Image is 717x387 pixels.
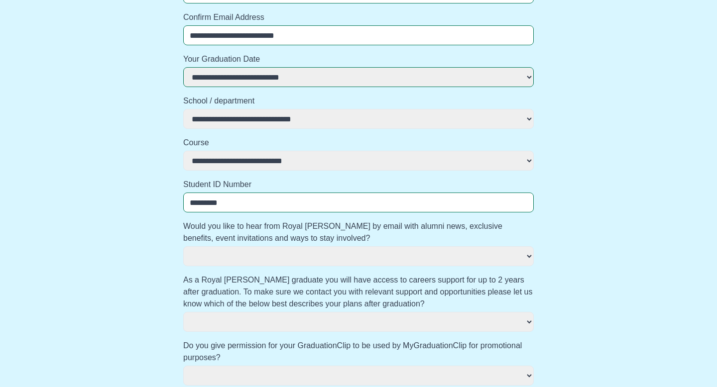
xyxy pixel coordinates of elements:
label: Confirm Email Address [183,11,534,23]
label: Your Graduation Date [183,53,534,65]
label: As a Royal [PERSON_NAME] graduate you will have access to careers support for up to 2 years after... [183,274,534,310]
label: Do you give permission for your GraduationClip to be used by MyGraduationClip for promotional pur... [183,340,534,364]
label: Student ID Number [183,179,534,191]
label: School / department [183,95,534,107]
label: Would you like to hear from Royal [PERSON_NAME] by email with alumni news, exclusive benefits, ev... [183,220,534,244]
label: Course [183,137,534,149]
